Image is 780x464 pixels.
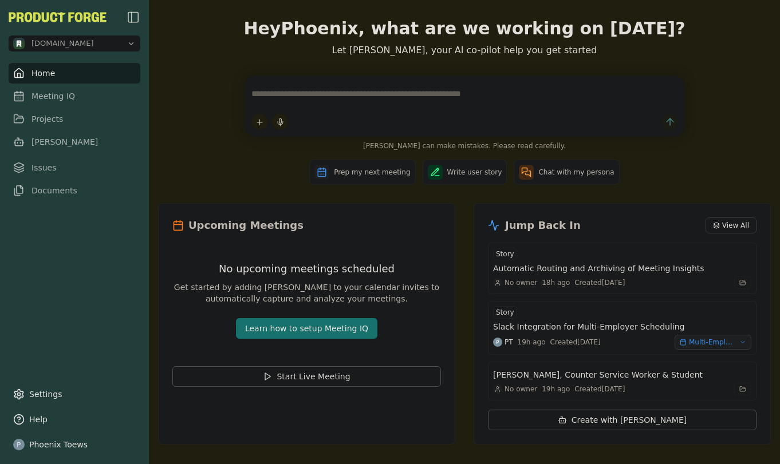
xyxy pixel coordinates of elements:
[172,281,441,304] p: Get started by adding [PERSON_NAME] to your calendar invites to automatically capture and analyze...
[309,160,415,185] button: Prep my next meeting
[13,439,25,450] img: profile
[188,217,304,233] h2: Upcoming Meetings
[9,434,140,455] button: Phoenix Toews
[172,366,441,387] button: Start Live Meeting
[9,132,140,152] a: [PERSON_NAME]
[493,263,751,274] button: Automatic Routing and Archiving of Meeting Insights
[493,306,517,319] div: Story
[245,141,684,150] span: [PERSON_NAME] can make mistakes. Please read carefully.
[542,278,570,287] div: 18h ago
[9,86,140,106] a: Meeting IQ
[334,168,410,177] span: Prep my next meeting
[505,278,537,287] span: No owner
[488,410,757,430] button: Create with [PERSON_NAME]
[675,335,751,350] button: Multi-Employer Scheduling Integration
[493,321,684,332] h3: Slack Integration for Multi-Employer Scheduling
[9,384,140,404] a: Settings
[493,369,751,380] button: [PERSON_NAME], Counter Service Worker & Student
[493,263,704,274] h3: Automatic Routing and Archiving of Meeting Insights
[447,168,502,177] span: Write user story
[550,338,601,347] div: Created [DATE]
[574,278,625,287] div: Created [DATE]
[722,221,749,230] span: View All
[31,38,94,49] span: methodic.work
[251,114,267,130] button: Add content to chat
[9,12,107,22] button: PF-Logo
[13,38,25,49] img: methodic.work
[9,63,140,84] a: Home
[493,338,502,347] img: Phoenix Toews
[538,168,614,177] span: Chat with my persona
[493,321,751,332] button: Slack Integration for Multi-Employer Scheduling
[158,18,771,39] h1: Hey Phoenix , what are we working on [DATE]?
[172,261,441,277] h3: No upcoming meetings scheduled
[493,248,517,260] div: Story
[662,114,677,130] button: Send message
[706,217,757,233] button: View All
[9,157,140,178] a: Issues
[9,409,140,430] button: Help
[505,384,537,394] span: No owner
[277,371,350,382] span: Start Live Meeting
[514,160,619,185] button: Chat with my persona
[9,180,140,201] a: Documents
[493,369,703,380] h3: [PERSON_NAME], Counter Service Worker & Student
[505,217,581,233] h2: Jump Back In
[236,318,377,339] button: Learn how to setup Meeting IQ
[272,114,288,130] button: Start dictation
[505,338,513,347] span: PT
[572,414,687,426] span: Create with [PERSON_NAME]
[423,160,507,185] button: Write user story
[9,12,107,22] img: Product Forge
[9,109,140,129] a: Projects
[127,10,140,24] img: sidebar
[9,35,140,51] button: Open organization switcher
[518,338,546,347] div: 19h ago
[689,338,735,347] span: Multi-Employer Scheduling Integration
[542,384,570,394] div: 19h ago
[574,384,625,394] div: Created [DATE]
[158,43,771,57] p: Let [PERSON_NAME], your AI co-pilot help you get started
